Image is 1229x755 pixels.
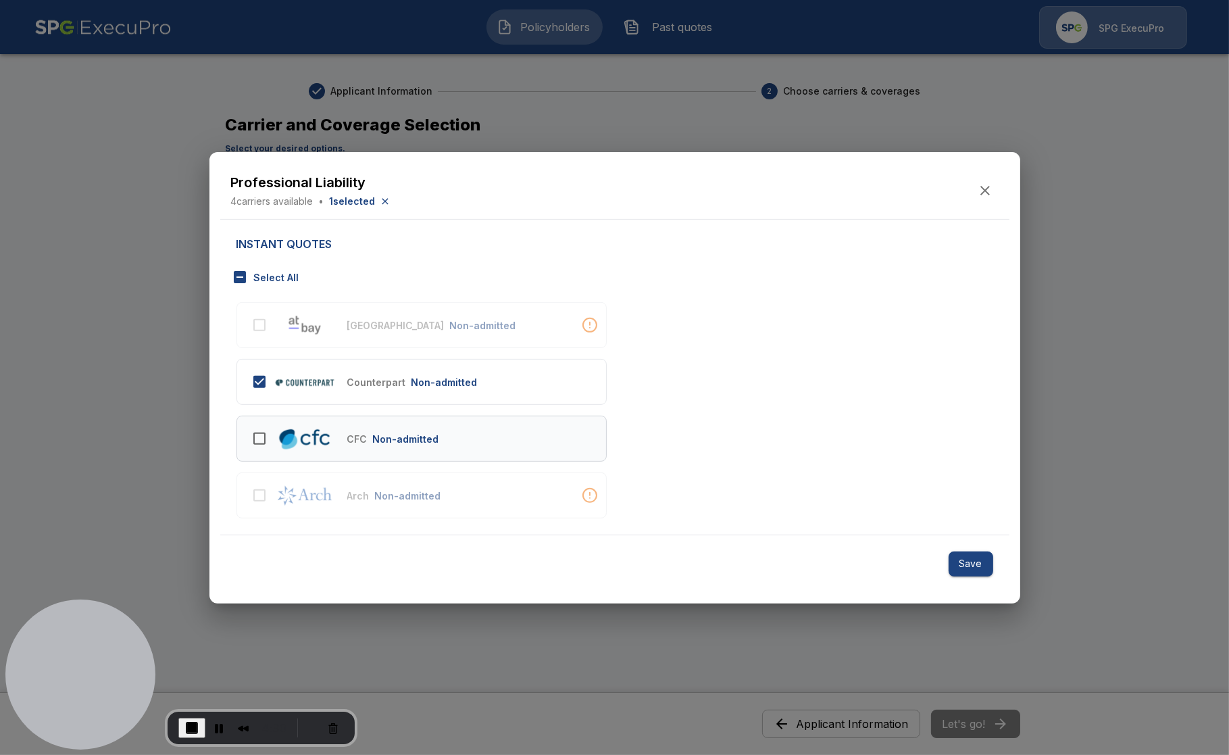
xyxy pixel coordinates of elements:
[231,194,313,208] p: 4 carriers available
[411,375,478,389] p: Non-admitted
[582,317,598,333] div: • The policyholder's NAICS code is outside of At-Bay's main appetite
[347,318,445,333] p: At-Bay
[347,489,370,503] p: Arch
[254,270,299,285] p: Select All
[274,371,336,393] img: Counterpart
[375,489,441,503] p: Non-admitted
[330,194,376,208] p: 1 selected
[319,194,324,208] p: •
[274,483,336,508] img: Arch
[231,173,392,191] h5: Professional Liability
[236,236,607,252] p: Instant Quotes
[373,432,439,446] p: Non-admitted
[347,432,368,446] p: CFC
[582,487,598,504] div: • Arch reviews any policyholder with over $30M in annual revenue. • The selected NAICS code is no...
[274,314,336,337] img: At-Bay
[347,375,406,389] p: Counterpart
[949,552,993,577] button: Save
[450,318,516,333] p: Non-admitted
[274,426,336,451] img: CFC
